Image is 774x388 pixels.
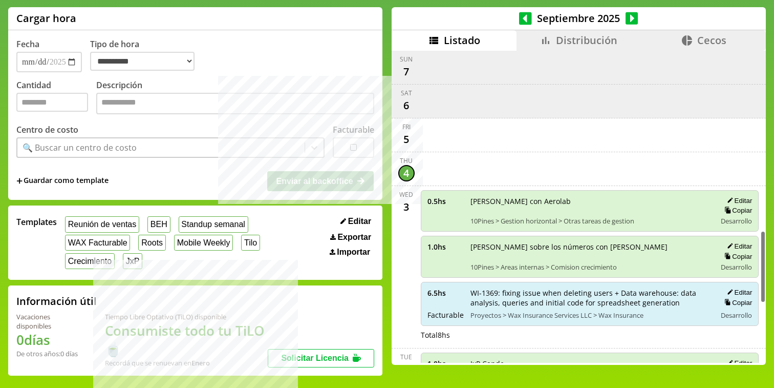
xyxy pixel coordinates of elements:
div: Tiempo Libre Optativo (TiLO) disponible [105,312,268,321]
span: Desarrollo [721,311,752,320]
button: Crecimiento [65,253,115,269]
button: Copiar [721,252,752,261]
div: Fri [402,122,411,131]
div: Wed [399,190,413,199]
h2: Información útil [16,294,97,308]
h1: Cargar hora [16,11,76,25]
div: Tue [400,353,412,361]
span: 6.5 hs [427,288,463,298]
span: Importar [337,248,370,257]
button: Mobile Weekly [174,235,233,251]
textarea: Descripción [96,93,374,114]
label: Descripción [96,79,374,117]
span: Facturable [427,310,463,320]
div: Thu [400,156,413,165]
button: Exportar [327,232,374,242]
span: WI-1369: fixing issue when deleting users + Data warehouse: data analysis, queries and initial co... [470,288,709,308]
div: 2 [398,361,415,378]
b: Enero [191,358,210,367]
button: Roots [138,235,165,251]
span: [PERSON_NAME] sobre los números con [PERSON_NAME] [470,242,709,252]
span: Proyectos > Wax Insurance Services LLC > Wax Insurance [470,311,709,320]
span: Listado [444,33,480,47]
div: Sun [400,55,413,64]
span: 0.5 hs [427,196,463,206]
button: BEH [147,216,170,232]
button: Editar [724,288,752,297]
span: [PERSON_NAME] con Aerolab [470,196,709,206]
select: Tipo de hora [90,52,195,71]
span: 1.0 hs [427,242,463,252]
label: Tipo de hora [90,38,203,72]
span: Septiembre 2025 [532,11,626,25]
span: Solicitar Licencia [281,354,349,362]
div: De otros años: 0 días [16,349,80,358]
span: Templates [16,216,57,228]
div: 4 [398,165,415,181]
span: Desarrollo [721,216,752,226]
button: Editar [724,196,752,205]
button: Reunión de ventas [65,216,139,232]
span: Distribución [556,33,617,47]
div: 🔍 Buscar un centro de costo [23,142,137,153]
span: +Guardar como template [16,175,109,187]
button: JxP [123,253,142,269]
span: Exportar [337,233,371,242]
div: 6 [398,97,415,114]
input: Cantidad [16,93,88,112]
button: Standup semanal [179,216,248,232]
div: scrollable content [392,51,766,363]
h1: 0 días [16,331,80,349]
span: 10Pines > Areas internas > Comision crecimiento [470,262,709,272]
span: 10Pines > Gestion horizontal > Otras tareas de gestion [470,216,709,226]
button: Copiar [721,206,752,215]
div: 7 [398,64,415,80]
label: Cantidad [16,79,96,117]
div: Vacaciones disponibles [16,312,80,331]
button: Solicitar Licencia [268,349,374,367]
span: JxP Cande [470,359,699,369]
div: 3 [398,199,415,215]
div: 5 [398,131,415,148]
div: Recordá que se renuevan en [105,358,268,367]
div: Total 8 hs [421,330,759,340]
span: 1.0 hs [427,359,463,369]
div: Sat [401,89,412,97]
button: Tilo [241,235,260,251]
h1: Consumiste todo tu TiLO 🍵 [105,321,268,358]
span: + [16,175,23,187]
label: Fecha [16,38,39,50]
button: Editar [337,216,374,227]
label: Facturable [333,124,374,135]
button: Copiar [721,298,752,307]
button: WAX Facturable [65,235,130,251]
label: Centro de costo [16,124,78,135]
button: Editar [724,359,752,367]
span: Editar [348,217,371,226]
span: Cecos [697,33,726,47]
span: Desarrollo [721,262,752,272]
button: Editar [724,242,752,251]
